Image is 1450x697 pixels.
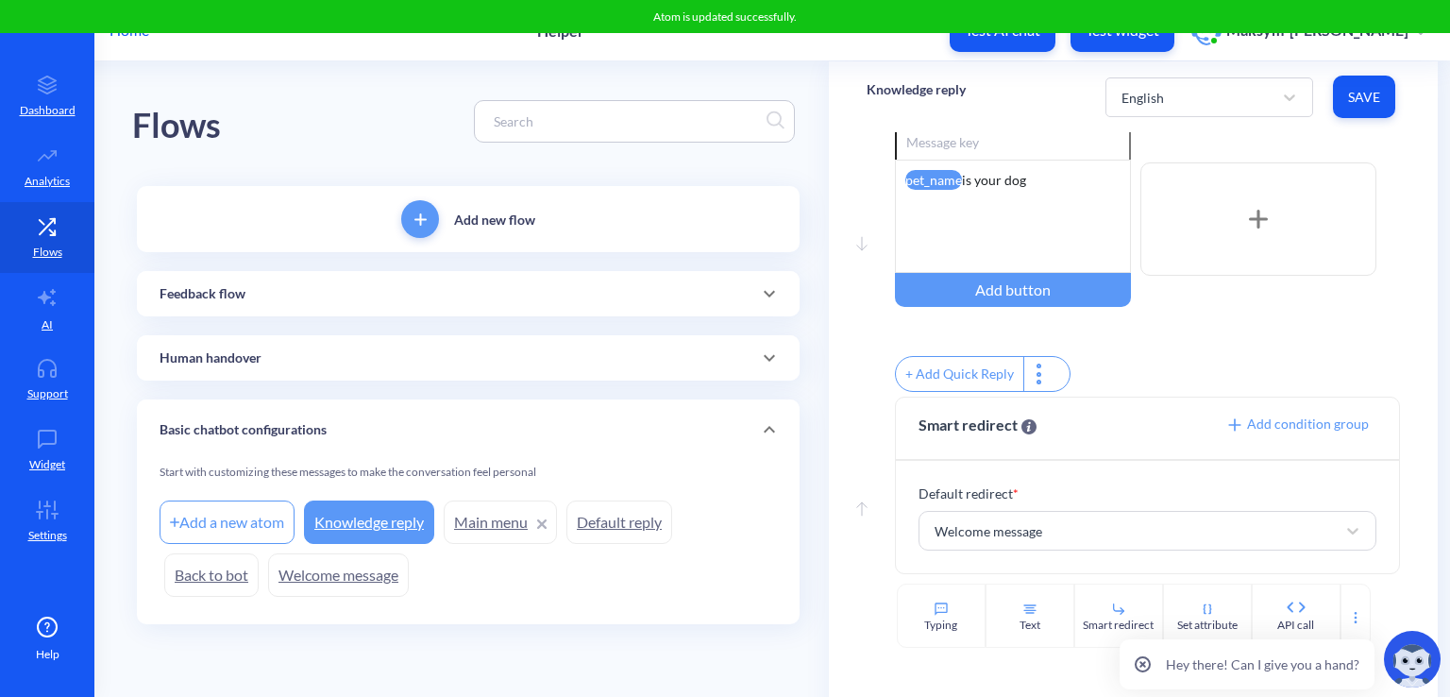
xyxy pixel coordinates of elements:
[1225,416,1369,432] span: Add condition group
[160,420,327,440] p: Basic chatbot configurations
[304,501,434,544] a: Knowledge reply
[1166,654,1359,674] p: Hey there! Can I give you a hand?
[25,173,70,190] p: Analytics
[1277,617,1314,634] div: API call
[36,646,59,663] span: Help
[454,210,535,229] p: Add new flow
[28,527,67,544] p: Settings
[20,102,76,119] p: Dashboard
[1083,617,1154,634] div: Smart redirect
[566,501,672,544] a: Default reply
[895,273,1131,307] div: Add button
[895,160,1131,273] div: is your dog
[924,617,957,634] div: Typing
[42,316,53,333] p: AI
[33,244,62,261] p: Flows
[27,385,68,402] p: Support
[160,501,295,544] div: Add a new atom
[160,348,261,368] p: Human handover
[160,464,777,496] div: Start with customizing these messages to make the conversation feel personal
[484,110,767,132] input: Search
[919,484,1376,503] p: Default redirect
[1384,631,1441,688] img: copilot-icon.svg
[137,399,800,460] div: Basic chatbot configurations
[401,200,439,238] button: add
[905,170,962,190] attr: pet_name
[137,335,800,381] div: Human handover
[935,521,1042,541] div: Welcome message
[653,9,797,24] span: Atom is updated successfully.
[1348,88,1380,107] span: Save
[444,501,557,544] a: Main menu
[132,99,221,153] div: Flows
[137,271,800,316] div: Feedback flow
[896,357,1023,391] div: + Add Quick Reply
[1177,617,1238,634] div: Set attribute
[867,80,966,99] p: Knowledge reply
[29,456,65,473] p: Widget
[164,553,259,597] a: Back to bot
[1333,76,1395,118] button: Save
[895,122,1131,160] input: Message key
[160,284,245,304] p: Feedback flow
[268,553,409,597] a: Welcome message
[1121,87,1164,107] div: English
[1020,617,1040,634] div: Text
[919,414,1037,436] span: Smart redirect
